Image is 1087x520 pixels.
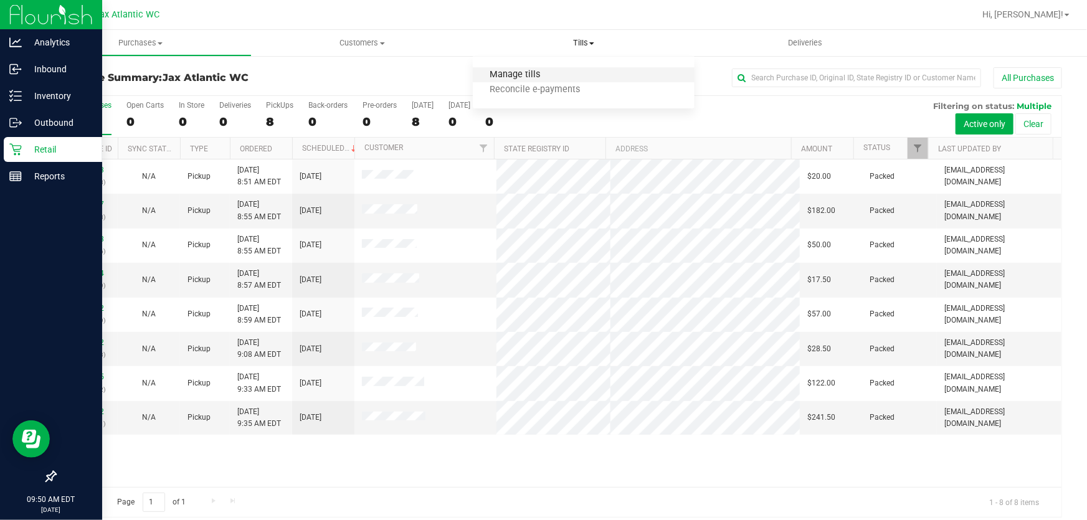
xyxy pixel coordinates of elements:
span: Purchases [31,37,251,49]
button: N/A [142,412,156,423]
span: Not Applicable [142,344,156,353]
span: [DATE] 8:51 AM EDT [237,164,281,188]
span: Not Applicable [142,206,156,215]
button: N/A [142,239,156,251]
span: [EMAIL_ADDRESS][DOMAIN_NAME] [944,234,1054,257]
span: [EMAIL_ADDRESS][DOMAIN_NAME] [944,371,1054,395]
a: Customers [252,30,473,56]
span: Not Applicable [142,172,156,181]
div: 0 [485,115,531,129]
span: [DATE] [300,343,321,355]
div: 8 [266,115,293,129]
input: Search Purchase ID, Original ID, State Registry ID or Customer Name... [732,69,981,87]
div: Deliveries [219,101,251,110]
a: Amount [801,144,832,153]
p: Retail [22,142,97,157]
span: [DATE] [300,412,321,423]
span: [DATE] 8:57 AM EDT [237,268,281,291]
span: [EMAIL_ADDRESS][DOMAIN_NAME] [944,199,1054,222]
inline-svg: Reports [9,170,22,182]
span: Filtering on status: [933,101,1014,111]
a: Filter [908,138,928,159]
span: [DATE] 8:59 AM EDT [237,303,281,326]
span: Page of 1 [107,493,196,512]
a: Sync Status [128,144,176,153]
span: [DATE] 9:35 AM EDT [237,406,281,430]
span: [EMAIL_ADDRESS][DOMAIN_NAME] [944,337,1054,361]
span: $50.00 [807,239,831,251]
span: [DATE] [300,377,321,389]
span: Not Applicable [142,379,156,387]
span: Packed [870,205,895,217]
span: [EMAIL_ADDRESS][DOMAIN_NAME] [944,303,1054,326]
span: Pickup [187,377,211,389]
span: [EMAIL_ADDRESS][DOMAIN_NAME] [944,406,1054,430]
span: Pickup [187,343,211,355]
span: Packed [870,171,895,182]
span: Packed [870,239,895,251]
span: Reconcile e-payments [473,85,597,95]
inline-svg: Inventory [9,90,22,102]
a: Purchases [30,30,252,56]
span: $182.00 [807,205,835,217]
button: N/A [142,377,156,389]
div: 0 [126,115,164,129]
span: Manage tills [473,70,557,80]
span: Packed [870,412,895,423]
button: N/A [142,274,156,286]
span: Packed [870,274,895,286]
span: Customers [252,37,473,49]
span: Pickup [187,171,211,182]
span: [DATE] [300,274,321,286]
button: N/A [142,171,156,182]
h3: Purchase Summary: [55,72,391,83]
p: Outbound [22,115,97,130]
span: Pickup [187,308,211,320]
span: $241.50 [807,412,835,423]
span: Not Applicable [142,240,156,249]
inline-svg: Analytics [9,36,22,49]
input: 1 [143,493,165,512]
div: In Store [179,101,204,110]
span: [EMAIL_ADDRESS][DOMAIN_NAME] [944,268,1054,291]
span: Pickup [187,205,211,217]
span: Not Applicable [142,310,156,318]
span: [DATE] [300,171,321,182]
a: Customer [364,143,403,152]
span: $28.50 [807,343,831,355]
div: 8 [412,115,434,129]
span: Not Applicable [142,413,156,422]
div: [DATE] [412,101,434,110]
p: Reports [22,169,97,184]
div: Open Carts [126,101,164,110]
span: [DATE] [300,239,321,251]
span: [DATE] 8:55 AM EDT [237,199,281,222]
span: [EMAIL_ADDRESS][DOMAIN_NAME] [944,164,1054,188]
span: Pickup [187,274,211,286]
span: Jax Atlantic WC [163,72,249,83]
span: Not Applicable [142,275,156,284]
span: [DATE] [300,308,321,320]
a: Ordered [240,144,272,153]
button: N/A [142,308,156,320]
span: $122.00 [807,377,835,389]
a: Scheduled [302,144,359,153]
span: Tills [473,37,695,49]
button: Clear [1015,113,1051,135]
span: Packed [870,343,895,355]
p: Analytics [22,35,97,50]
span: Pickup [187,239,211,251]
a: Type [190,144,208,153]
button: Active only [956,113,1013,135]
p: 09:50 AM EDT [6,494,97,505]
span: [DATE] 9:08 AM EDT [237,337,281,361]
div: 0 [179,115,204,129]
span: [DATE] 8:55 AM EDT [237,234,281,257]
span: Packed [870,377,895,389]
span: Packed [870,308,895,320]
button: All Purchases [994,67,1062,88]
inline-svg: Retail [9,143,22,156]
span: [DATE] 9:33 AM EDT [237,371,281,395]
div: [DATE] [449,101,470,110]
div: Pre-orders [363,101,397,110]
